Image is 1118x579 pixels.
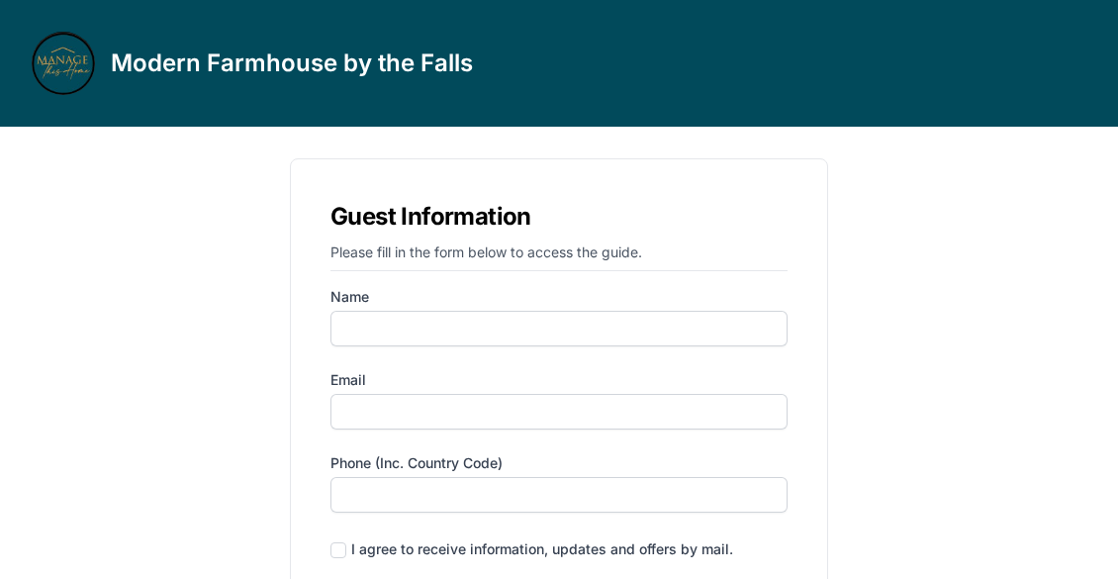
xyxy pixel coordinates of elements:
label: Phone (inc. country code) [330,453,788,473]
label: Email [330,370,788,390]
div: I agree to receive information, updates and offers by mail. [351,539,733,559]
a: Modern Farmhouse by the Falls [32,32,473,95]
p: Please fill in the form below to access the guide. [330,242,788,271]
label: Name [330,287,788,307]
img: r2mnu3j99m3qckd0w7t99gb186jo [32,32,95,95]
h1: Guest Information [330,199,788,235]
h3: Modern Farmhouse by the Falls [111,48,473,79]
